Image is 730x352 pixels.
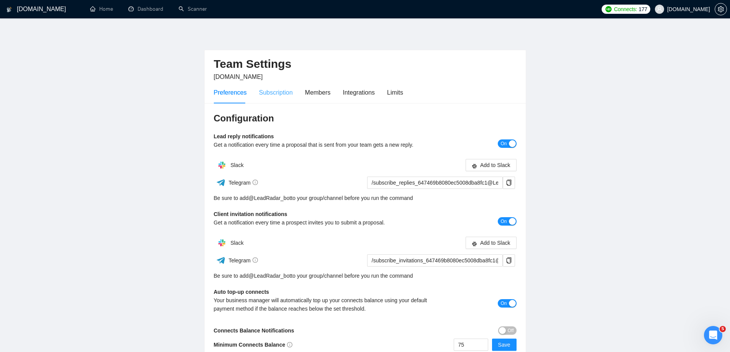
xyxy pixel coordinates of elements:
[498,341,510,349] span: Save
[249,272,291,280] a: @LeadRadar_bot
[214,157,230,173] img: hpQkSZIkSZIkSZIkSZIkSZIkSZIkSZIkSZIkSZIkSZIkSZIkSZIkSZIkSZIkSZIkSZIkSZIkSZIkSZIkSZIkSZIkSZIkSZIkS...
[472,163,477,169] span: slack
[253,257,258,263] span: info-circle
[249,194,291,202] a: @LeadRadar_bot
[480,161,510,169] span: Add to Slack
[90,6,113,12] a: homeHome
[503,177,515,189] button: copy
[704,326,722,344] iframe: Intercom live chat
[214,194,517,202] div: Be sure to add to your group/channel before you run the command
[214,327,294,334] b: Connects Balance Notifications
[305,88,331,97] div: Members
[214,133,274,139] b: Lead reply notifications
[466,159,517,171] button: slackAdd to Slack
[503,257,515,264] span: copy
[614,5,637,13] span: Connects:
[503,254,515,267] button: copy
[128,6,163,12] a: dashboardDashboard
[500,139,507,148] span: On
[228,180,258,186] span: Telegram
[720,326,726,332] span: 5
[214,218,441,227] div: Get a notification every time a prospect invites you to submit a proposal.
[214,296,441,313] div: Your business manager will automatically top up your connects balance using your default payment ...
[179,6,207,12] a: searchScanner
[253,180,258,185] span: info-circle
[228,257,258,264] span: Telegram
[715,3,727,15] button: setting
[216,178,226,187] img: ww3wtPAAAAAElFTkSuQmCC
[639,5,647,13] span: 177
[343,88,375,97] div: Integrations
[500,299,507,308] span: On
[715,6,727,12] a: setting
[214,289,269,295] b: Auto top-up connects
[492,339,517,351] button: Save
[214,272,517,280] div: Be sure to add to your group/channel before you run the command
[214,112,517,124] h3: Configuration
[259,88,293,97] div: Subscription
[605,6,612,12] img: upwork-logo.png
[387,88,403,97] div: Limits
[7,3,12,16] img: logo
[214,342,293,348] b: Minimum Connects Balance
[657,7,662,12] span: user
[230,162,243,168] span: Slack
[214,211,287,217] b: Client invitation notifications
[508,326,514,335] span: Off
[216,255,226,265] img: ww3wtPAAAAAElFTkSuQmCC
[214,74,263,80] span: [DOMAIN_NAME]
[472,241,477,247] span: slack
[480,239,510,247] span: Add to Slack
[214,56,517,72] h2: Team Settings
[466,237,517,249] button: slackAdd to Slack
[214,235,230,250] img: hpQkSZIkSZIkSZIkSZIkSZIkSZIkSZIkSZIkSZIkSZIkSZIkSZIkSZIkSZIkSZIkSZIkSZIkSZIkSZIkSZIkSZIkSZIkSZIkS...
[230,240,243,246] span: Slack
[214,88,247,97] div: Preferences
[214,141,441,149] div: Get a notification every time a proposal that is sent from your team gets a new reply.
[287,342,292,347] span: info-circle
[500,217,507,226] span: On
[503,180,515,186] span: copy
